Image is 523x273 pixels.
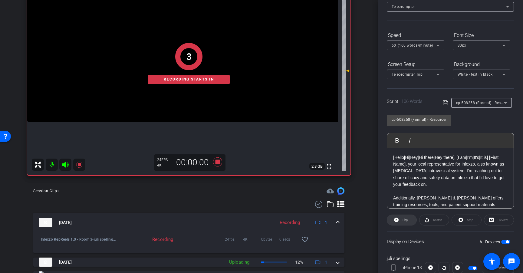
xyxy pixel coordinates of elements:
[243,236,261,242] span: 4K
[400,265,425,271] div: iPhone 13
[327,187,334,195] mat-icon: cloud_upload
[387,232,514,251] div: Display on Devices
[508,258,515,265] mat-icon: message
[387,215,417,225] button: Play
[33,258,344,267] mat-expansion-panel-header: thumb-nail[DATE]Uploading12%1
[337,187,344,195] img: Session clips
[453,30,510,41] div: Font Size
[39,258,52,267] img: thumb-nail
[479,239,501,245] label: All Devices
[261,236,279,242] span: 0bytes
[33,213,344,232] mat-expansion-panel-header: thumb-nail[DATE]Recording1
[401,99,423,104] span: 106 Words
[279,236,298,242] span: 0 secs
[458,72,493,77] span: White - text in black
[295,259,303,265] p: 12%
[393,154,508,188] p: [Hello|Hi|Hey|Hi there|Hey there], [I am|I'm|It's|It is] [First Name], your local representative ...
[41,236,116,242] span: Inlexzo RepReels 1.0 - Room 3-juli spellings-2025-08-20-15-13-41-558-0
[392,116,446,123] input: Title
[392,43,433,48] span: 6X (160 words/minute)
[39,218,52,227] img: thumb-nail
[496,266,506,269] span: Preview
[488,258,495,265] mat-icon: accessibility
[301,236,308,243] mat-icon: favorite_border
[148,75,230,84] div: Recording starts in
[277,219,303,226] div: Recording
[33,188,60,194] div: Session Clips
[116,236,176,242] div: Recording
[392,5,415,9] span: Teleprompter
[33,232,344,253] div: thumb-nail[DATE]Recording1
[387,255,514,262] div: juli spellings
[387,59,444,70] div: Screen Setup
[225,236,243,242] span: 24fps
[186,50,192,64] div: 3
[226,259,252,266] div: Uploading
[482,262,514,273] button: Preview
[325,259,327,265] span: 1
[458,43,466,48] span: 30px
[59,259,72,265] span: [DATE]
[393,195,508,222] p: Additionally, [PERSON_NAME] & [PERSON_NAME] offers training resources, tools, and patient support...
[453,59,510,70] div: Background
[325,219,327,226] span: 1
[403,218,408,222] span: Play
[387,30,444,41] div: Speed
[387,98,434,105] div: Script
[59,219,72,226] span: [DATE]
[392,72,423,77] span: Teleprompter Top
[327,187,334,195] span: Destinations for your clips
